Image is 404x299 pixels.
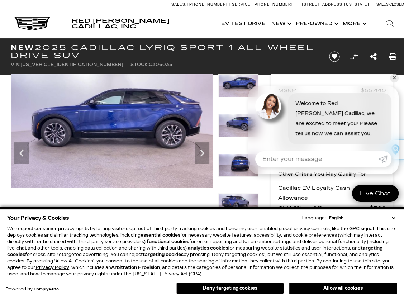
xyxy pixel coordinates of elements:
[218,114,259,137] img: New 2025 Opulent Blue Metallic Cadillac Sport 1 image 6
[255,151,379,167] input: Enter your message
[278,203,386,213] a: GM Military Offer $500
[278,169,366,179] p: Other Offers You May Qualify For
[72,17,170,30] span: Red [PERSON_NAME] Cadillac, Inc.
[11,74,213,188] img: New 2025 Opulent Blue Metallic Cadillac Sport 1 image 5
[7,226,397,277] p: We respect consumer privacy rights by letting visitors opt out of third-party tracking cookies an...
[149,62,172,67] span: C306035
[187,2,228,7] span: [PHONE_NUMBER]
[16,203,62,220] div: (48) Photos
[389,52,396,62] a: Print this New 2025 Cadillac LYRIQ Sport 1 All Wheel Drive SUV
[293,9,340,38] a: Pre-Owned
[361,85,386,95] span: $65,440
[176,283,284,294] button: Deny targeting cookies
[14,142,29,164] div: Previous
[72,18,211,29] a: Red [PERSON_NAME] Cadillac, Inc.
[141,233,180,238] strong: essential cookies
[11,43,34,52] strong: New
[34,287,59,291] a: ComplyAuto
[340,9,368,38] button: More
[218,9,268,38] a: EV Test Drive
[11,62,20,67] span: VIN:
[278,183,365,203] span: Cadillac EV Loyalty Cash Allowance
[188,246,228,251] strong: analytics cookies
[352,185,399,202] a: Live Chat
[379,151,391,167] a: Submit
[218,74,259,97] img: New 2025 Opulent Blue Metallic Cadillac Sport 1 image 5
[232,2,252,7] span: Service:
[278,85,386,95] a: MSRP $65,440
[255,93,281,119] img: Agent profile photo
[111,265,160,270] strong: Arbitration Provision
[356,189,394,198] span: Live Chat
[370,52,376,62] a: Share this New 2025 Cadillac LYRIQ Sport 1 All Wheel Drive SUV
[288,93,391,144] div: Welcome to Red [PERSON_NAME] Cadillac, we are excited to meet you! Please tell us how we can assi...
[302,2,369,7] a: [STREET_ADDRESS][US_STATE]
[268,9,293,38] a: New
[11,44,318,60] h1: 2025 Cadillac LYRIQ Sport 1 All Wheel Drive SUV
[14,17,50,30] img: Cadillac Dark Logo with Cadillac White Text
[143,252,184,257] strong: targeting cookies
[278,183,386,203] a: Cadillac EV Loyalty Cash Allowance $1,000
[171,3,229,6] a: Sales: [PHONE_NUMBER]
[327,51,342,62] button: Save vehicle
[218,154,259,177] img: New 2025 Opulent Blue Metallic Cadillac Sport 1 image 7
[5,287,59,291] div: Powered by
[147,239,189,244] strong: functional cookies
[278,203,370,213] span: GM Military Offer
[35,265,69,270] a: Privacy Policy
[327,215,397,221] select: Language Select
[376,2,389,7] span: Sales:
[218,193,259,216] img: New 2025 Opulent Blue Metallic Cadillac Sport 1 image 8
[389,2,404,7] span: Closed
[130,62,149,67] span: Stock:
[370,203,386,213] span: $500
[171,2,186,7] span: Sales:
[278,85,361,95] span: MSRP
[289,283,397,294] button: Allow all cookies
[7,213,69,223] span: Your Privacy & Cookies
[195,142,209,164] div: Next
[301,216,326,220] div: Language:
[253,2,293,7] span: [PHONE_NUMBER]
[229,3,295,6] a: Service: [PHONE_NUMBER]
[20,62,123,67] span: [US_VEHICLE_IDENTIFICATION_NUMBER]
[348,51,359,62] button: Compare Vehicle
